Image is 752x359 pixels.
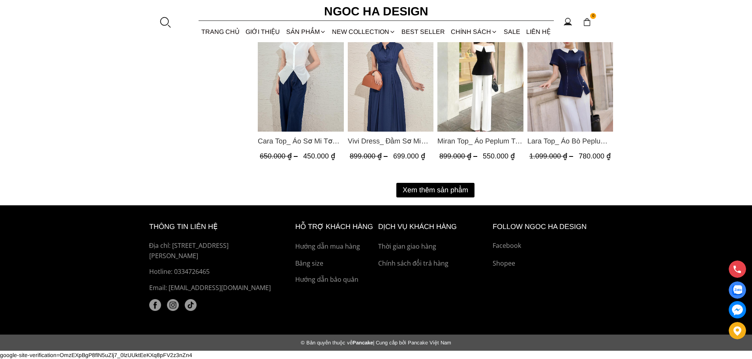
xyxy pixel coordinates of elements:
img: Cara Top_ Áo Sơ Mi Tơ Rớt Vai Nhún Eo Màu Trắng A1073 [258,17,344,132]
a: Product image - Cara Top_ Áo Sơ Mi Tơ Rớt Vai Nhún Eo Màu Trắng A1073 [258,17,344,132]
a: Link to Vivi Dress_ Đầm Sơ Mi Rớt Vai Bò Lụa Màu Xanh D1000 [347,136,433,147]
span: 699.000 ₫ [393,152,425,160]
a: Display image [729,281,746,299]
span: 550.000 ₫ [483,152,515,160]
img: Lara Top_ Áo Bò Peplum Vạt Chép Đính Cúc Mix Cổ Trắng A1058 [527,17,613,132]
div: Chính sách [448,21,501,42]
a: Ngoc Ha Design [317,2,435,21]
a: NEW COLLECTION [329,21,398,42]
a: GIỚI THIỆU [243,21,283,42]
img: instagram [167,299,179,311]
a: tiktok [185,299,197,311]
span: © Bản quyền thuộc về [301,340,353,346]
a: Link to Cara Top_ Áo Sơ Mi Tơ Rớt Vai Nhún Eo Màu Trắng A1073 [258,136,344,147]
span: | Cung cấp bởi Pancake Việt Nam [373,340,451,346]
a: Hướng dẫn mua hàng [295,242,374,252]
a: messenger [729,301,746,318]
a: BEST SELLER [399,21,448,42]
img: Display image [732,285,742,295]
span: 1.099.000 ₫ [529,152,575,160]
span: 0 [590,13,596,19]
a: Link to Lara Top_ Áo Bò Peplum Vạt Chép Đính Cúc Mix Cổ Trắng A1058 [527,136,613,147]
h6: Dịch vụ khách hàng [378,221,489,233]
h6: Follow ngoc ha Design [493,221,603,233]
span: Cara Top_ Áo Sơ Mi Tơ Rớt Vai Nhún Eo Màu Trắng A1073 [258,136,344,147]
img: Miran Top_ Áo Peplum Trễ Vai Phối Trắng Đen A1069 [437,17,523,132]
span: Vivi Dress_ Đầm Sơ Mi Rớt Vai Bò Lụa Màu Xanh D1000 [347,136,433,147]
a: Chính sách đổi trả hàng [378,259,489,269]
a: facebook (1) [149,299,161,311]
img: Vivi Dress_ Đầm Sơ Mi Rớt Vai Bò Lụa Màu Xanh D1000 [347,17,433,132]
a: SALE [501,21,523,42]
a: Shopee [493,259,603,269]
span: 899.000 ₫ [349,152,389,160]
button: Xem thêm sản phẩm [396,183,474,197]
a: LIÊN HỆ [523,21,553,42]
a: Facebook [493,241,603,251]
span: 650.000 ₫ [260,152,300,160]
p: Email: [EMAIL_ADDRESS][DOMAIN_NAME] [149,283,277,293]
span: 450.000 ₫ [303,152,335,160]
div: Pancake [142,340,611,346]
div: SẢN PHẨM [283,21,329,42]
a: Hotline: 0334726465 [149,267,277,277]
span: 899.000 ₫ [439,152,479,160]
img: img-CART-ICON-ksit0nf1 [583,18,591,26]
a: Link to Miran Top_ Áo Peplum Trễ Vai Phối Trắng Đen A1069 [437,136,523,147]
span: Lara Top_ Áo Bò Peplum Vạt Chép Đính Cúc Mix Cổ Trắng A1058 [527,136,613,147]
span: Miran Top_ Áo Peplum Trễ Vai Phối Trắng Đen A1069 [437,136,523,147]
a: Bảng size [295,259,374,269]
p: Địa chỉ: [STREET_ADDRESS][PERSON_NAME] [149,241,277,261]
a: Product image - Vivi Dress_ Đầm Sơ Mi Rớt Vai Bò Lụa Màu Xanh D1000 [347,17,433,132]
a: Thời gian giao hàng [378,242,489,252]
a: TRANG CHỦ [199,21,243,42]
span: 780.000 ₫ [578,152,610,160]
h6: thông tin liên hệ [149,221,277,233]
a: Hướng dẫn bảo quản [295,275,374,285]
h6: hỗ trợ khách hàng [295,221,374,233]
a: Product image - Lara Top_ Áo Bò Peplum Vạt Chép Đính Cúc Mix Cổ Trắng A1058 [527,17,613,132]
a: Product image - Miran Top_ Áo Peplum Trễ Vai Phối Trắng Đen A1069 [437,17,523,132]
